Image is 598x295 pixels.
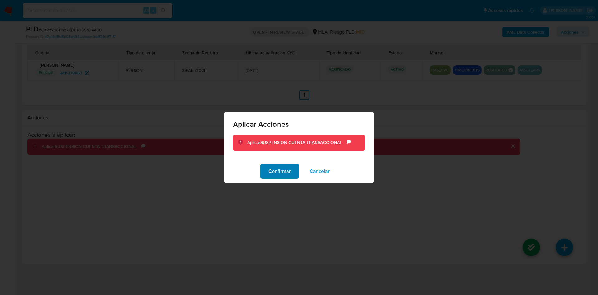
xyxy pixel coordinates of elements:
b: SUSPENSION CUENTA TRANSACCIONAL [260,139,342,145]
button: Cancelar [301,164,338,179]
button: Confirmar [260,164,299,179]
span: Cancelar [310,164,330,178]
div: Aplicar [247,140,347,146]
span: Confirmar [268,164,291,178]
span: Aplicar Acciones [233,121,365,128]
